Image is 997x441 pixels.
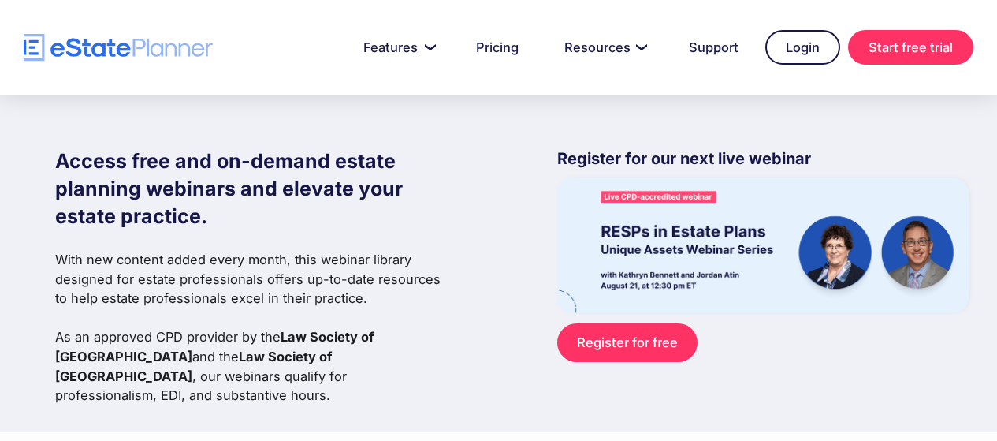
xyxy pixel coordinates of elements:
a: Login [765,30,840,65]
img: eState Academy webinar [557,178,969,312]
a: Features [344,32,449,63]
h1: Access free and on-demand estate planning webinars and elevate your estate practice. [55,148,448,230]
p: With new content added every month, this webinar library designed for estate professionals offers... [55,250,448,405]
a: Resources [545,32,662,63]
a: Register for free [557,323,697,362]
a: Support [670,32,757,63]
p: Register for our next live webinar [557,148,969,178]
a: Start free trial [848,30,973,65]
strong: Law Society of [GEOGRAPHIC_DATA] [55,349,333,384]
a: Pricing [457,32,538,63]
a: home [24,34,213,62]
